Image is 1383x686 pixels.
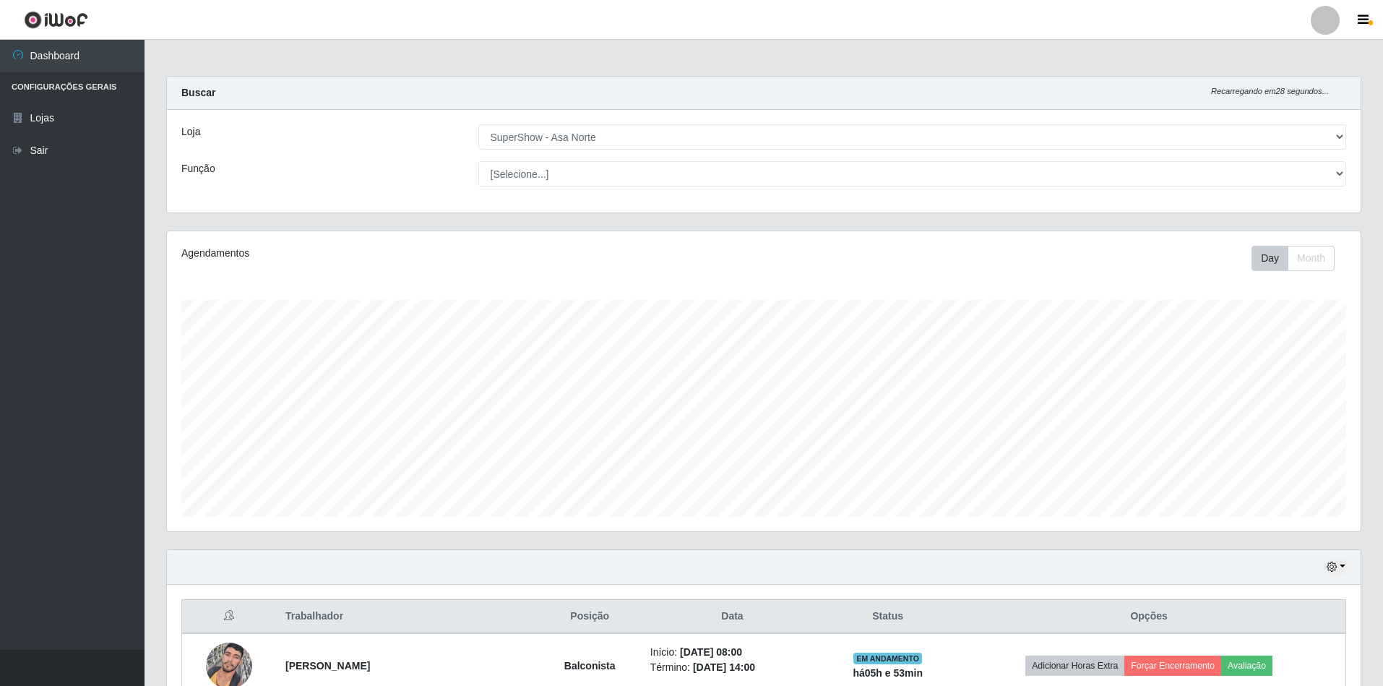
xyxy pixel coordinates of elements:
[1288,246,1335,271] button: Month
[823,600,952,634] th: Status
[680,646,742,658] time: [DATE] 08:00
[277,600,538,634] th: Trabalhador
[181,87,215,98] strong: Buscar
[181,246,654,261] div: Agendamentos
[853,653,922,664] span: EM ANDAMENTO
[1124,656,1221,676] button: Forçar Encerramento
[1251,246,1346,271] div: Toolbar with button groups
[538,600,642,634] th: Posição
[181,124,200,140] label: Loja
[564,660,616,672] strong: Balconista
[853,667,923,679] strong: há 05 h e 53 min
[1025,656,1124,676] button: Adicionar Horas Extra
[1211,87,1329,95] i: Recarregando em 28 segundos...
[693,661,755,673] time: [DATE] 14:00
[285,660,370,672] strong: [PERSON_NAME]
[24,11,88,29] img: CoreUI Logo
[952,600,1345,634] th: Opções
[650,660,814,675] li: Término:
[1251,246,1335,271] div: First group
[1221,656,1272,676] button: Avaliação
[642,600,823,634] th: Data
[650,645,814,660] li: Início:
[1251,246,1288,271] button: Day
[181,161,215,176] label: Função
